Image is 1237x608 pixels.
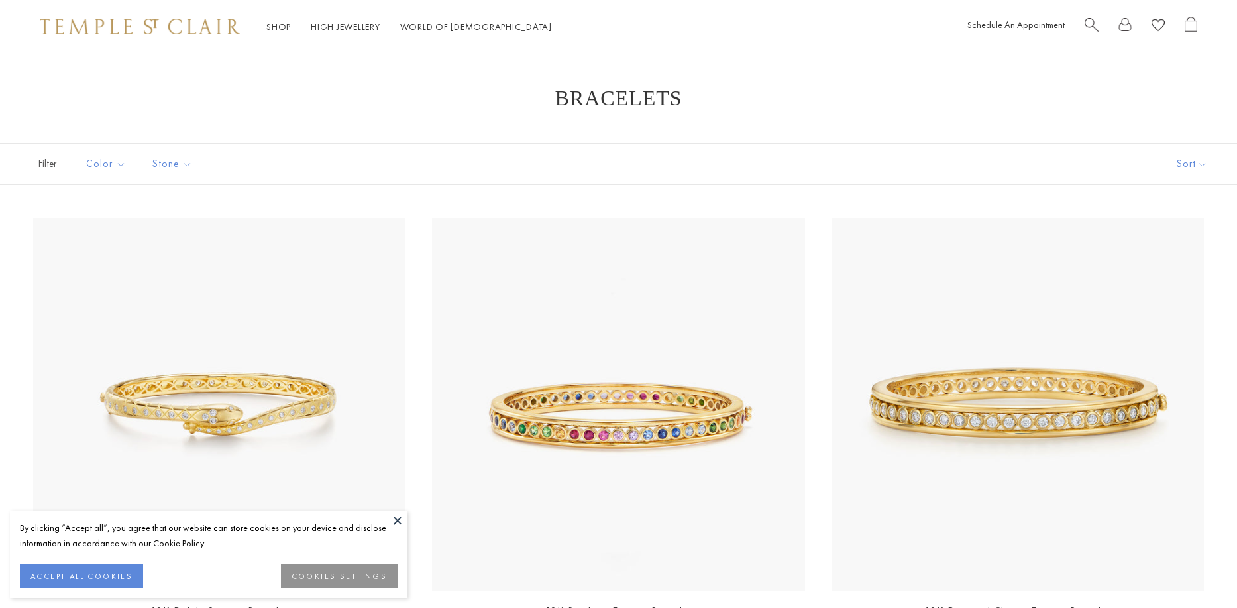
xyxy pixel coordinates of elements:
a: 18K Rainbow Eternity Bracelet18K Rainbow Eternity Bracelet [432,218,804,591]
button: ACCEPT ALL COOKIES [20,564,143,588]
button: COOKIES SETTINGS [281,564,398,588]
nav: Main navigation [266,19,552,35]
img: 18K Diamond Classic Eternity Bracelet [832,218,1204,591]
a: High JewelleryHigh Jewellery [311,21,380,32]
a: Search [1085,17,1099,37]
a: View Wishlist [1152,17,1165,37]
a: 18K Delphi Serpent Bracelet18K Delphi Serpent Bracelet [33,218,405,591]
span: Color [80,156,136,172]
a: World of [DEMOGRAPHIC_DATA]World of [DEMOGRAPHIC_DATA] [400,21,552,32]
iframe: Gorgias live chat messenger [1171,546,1224,595]
img: 18K Delphi Serpent Bracelet [33,218,405,591]
div: By clicking “Accept all”, you agree that our website can store cookies on your device and disclos... [20,520,398,551]
button: Color [76,149,136,179]
a: 18K Diamond Classic Eternity Bracelet18K Diamond Classic Eternity Bracelet [832,218,1204,591]
h1: Bracelets [53,86,1184,110]
button: Stone [142,149,202,179]
a: ShopShop [266,21,291,32]
span: Stone [146,156,202,172]
a: Schedule An Appointment [967,19,1065,30]
button: Show sort by [1147,144,1237,184]
img: Temple St. Clair [40,19,240,34]
a: Open Shopping Bag [1185,17,1197,37]
img: 18K Rainbow Eternity Bracelet [432,218,804,591]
